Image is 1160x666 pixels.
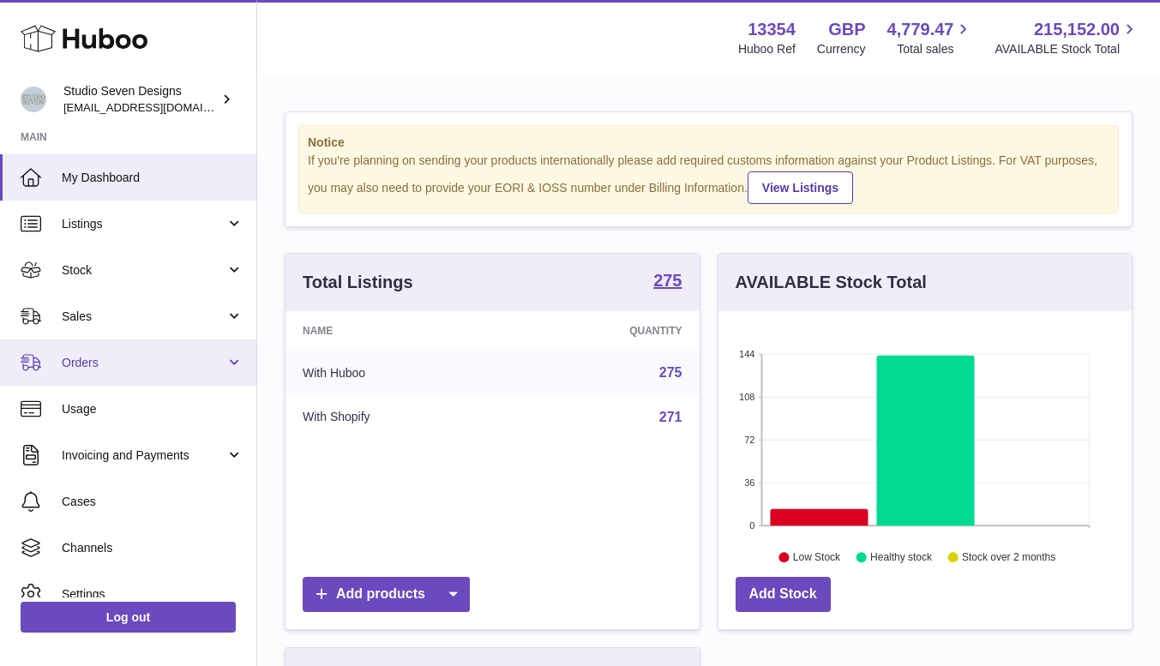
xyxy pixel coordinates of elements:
[828,18,865,41] strong: GBP
[748,18,796,41] strong: 13354
[995,41,1139,57] span: AVAILABLE Stock Total
[285,351,508,395] td: With Huboo
[962,551,1055,563] text: Stock over 2 months
[303,577,470,612] a: Add products
[739,349,754,359] text: 144
[870,551,933,563] text: Healthy stock
[1034,18,1120,41] span: 215,152.00
[285,395,508,440] td: With Shopify
[748,171,853,204] a: View Listings
[653,272,682,289] strong: 275
[285,311,508,351] th: Name
[308,153,1109,204] div: If you're planning on sending your products internationally please add required customs informati...
[744,477,754,488] text: 36
[995,18,1139,57] a: 215,152.00 AVAILABLE Stock Total
[62,540,243,556] span: Channels
[736,271,927,294] h3: AVAILABLE Stock Total
[21,602,236,633] a: Log out
[62,309,225,325] span: Sales
[817,41,866,57] div: Currency
[887,18,954,41] span: 4,779.47
[62,170,243,186] span: My Dashboard
[62,262,225,279] span: Stock
[659,410,682,424] a: 271
[308,135,1109,151] strong: Notice
[62,355,225,371] span: Orders
[62,447,225,464] span: Invoicing and Payments
[739,392,754,402] text: 108
[63,100,252,114] span: [EMAIL_ADDRESS][DOMAIN_NAME]
[62,494,243,510] span: Cases
[653,272,682,292] a: 275
[736,577,831,612] a: Add Stock
[508,311,699,351] th: Quantity
[21,87,46,112] img: contact.studiosevendesigns@gmail.com
[63,83,218,116] div: Studio Seven Designs
[303,271,413,294] h3: Total Listings
[62,401,243,417] span: Usage
[749,520,754,531] text: 0
[62,586,243,603] span: Settings
[62,216,225,232] span: Listings
[897,41,973,57] span: Total sales
[738,41,796,57] div: Huboo Ref
[744,435,754,445] text: 72
[887,18,974,57] a: 4,779.47 Total sales
[792,551,840,563] text: Low Stock
[659,365,682,380] a: 275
